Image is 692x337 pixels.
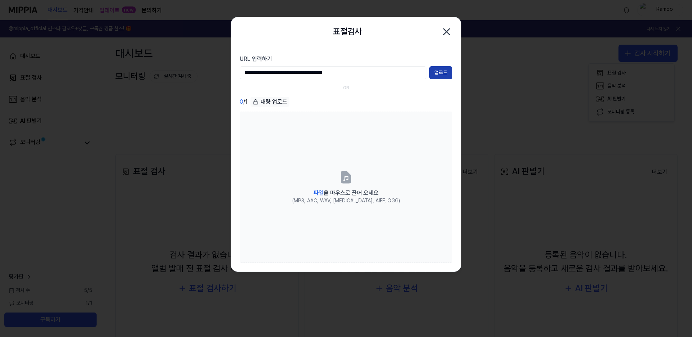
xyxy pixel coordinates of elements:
[314,189,378,196] span: 을 마우스로 끌어 오세요
[292,197,400,205] div: (MP3, AAC, WAV, [MEDICAL_DATA], AIFF, OGG)
[240,98,243,106] span: 0
[343,85,349,91] div: OR
[314,189,324,196] span: 파일
[250,97,289,107] button: 대량 업로드
[333,25,362,39] h2: 표절검사
[240,55,452,63] label: URL 입력하기
[429,66,452,79] button: 업로드
[240,97,248,107] div: / 1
